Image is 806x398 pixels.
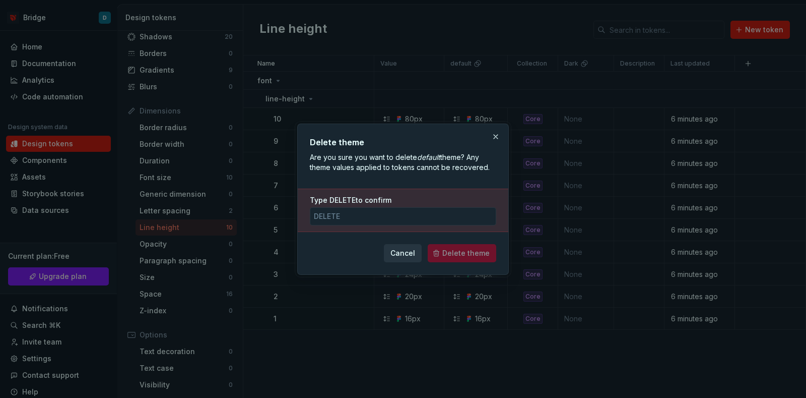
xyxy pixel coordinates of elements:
[310,136,496,148] h2: Delete theme
[310,207,496,225] input: DELETE
[310,152,496,173] p: Are you sure you want to delete theme? Any theme values applied to tokens cannot be recovered.
[417,153,440,161] i: default
[384,244,422,262] button: Cancel
[329,196,356,204] span: DELETE
[310,195,391,205] label: Type to confirm
[390,248,415,258] span: Cancel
